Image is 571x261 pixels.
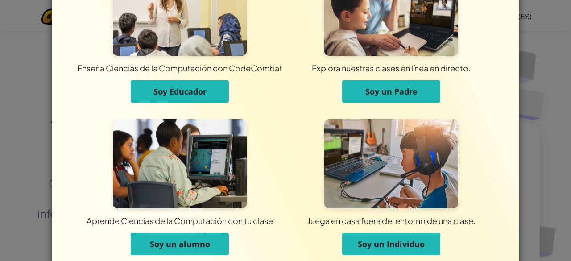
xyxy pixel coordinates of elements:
font: Soy un Padre [365,86,418,97]
font: Aprende Ciencias de la Computación con tu clase [87,215,273,226]
img: Para Estudiantes [113,119,247,208]
font: Juega en casa fuera del entorno de una clase. [307,215,476,226]
font: Explora nuestras clases en línea en directo. [312,63,471,73]
font: Enseña Ciencias de la Computación con CodeCombat [77,63,282,73]
button: Soy un Padre [342,80,440,103]
font: Soy un alumno [150,239,210,249]
font: Soy un Individuo [358,239,425,249]
button: Soy Educador [131,80,229,103]
font: Soy Educador [153,86,207,97]
button: Soy un Individuo [342,233,440,255]
img: Para individuos [324,119,458,208]
button: Soy un alumno [131,233,229,255]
